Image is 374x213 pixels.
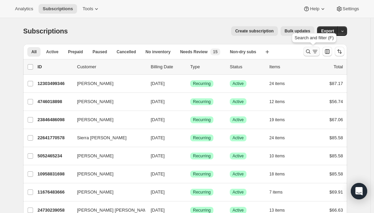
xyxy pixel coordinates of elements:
button: 7 items [269,187,290,197]
button: [PERSON_NAME] [73,151,141,161]
span: [DATE] [151,117,165,122]
span: 24 items [269,81,285,86]
span: Active [46,49,58,55]
span: Active [233,153,244,159]
span: 19 items [269,117,285,123]
div: 5052465234[PERSON_NAME][DATE]SuccessRecurringSuccessActive10 items$85.58 [38,151,343,161]
p: 10958831698 [38,171,72,177]
button: 24 items [269,133,292,143]
button: [PERSON_NAME] [73,78,141,89]
div: 11676483666[PERSON_NAME][DATE]SuccessRecurringSuccessActive7 items$69.91 [38,187,343,197]
div: 23846486098[PERSON_NAME][DATE]SuccessRecurringSuccessActive19 items$67.06 [38,115,343,125]
button: Create new view [262,47,273,57]
span: $56.74 [329,99,343,104]
button: Create subscription [231,26,278,36]
span: All [31,49,36,55]
button: Customize table column order and visibility [323,47,332,56]
span: 13 items [269,208,285,213]
span: Active [233,117,244,123]
span: [PERSON_NAME] [77,189,114,196]
button: [PERSON_NAME] [73,169,141,180]
button: Export [317,26,338,36]
p: 11676483666 [38,189,72,196]
span: Active [233,99,244,104]
span: [DATE] [151,208,165,213]
button: 12 items [269,97,292,106]
button: Subscriptions [39,4,77,14]
span: Subscriptions [23,27,68,35]
span: Recurring [193,171,211,177]
span: Active [233,189,244,195]
span: 15 [213,49,218,55]
button: Tools [78,4,104,14]
span: No inventory [146,49,170,55]
span: 10 items [269,153,285,159]
p: 12303499346 [38,80,72,87]
span: 12 items [269,99,285,104]
div: 12303499346[PERSON_NAME][DATE]SuccessRecurringSuccessActive24 items$87.17 [38,79,343,88]
span: Export [321,28,334,34]
span: Settings [343,6,359,12]
span: $67.06 [329,117,343,122]
span: $85.58 [329,153,343,158]
div: IDCustomerBilling DateTypeStatusItemsTotal [38,63,343,70]
span: [PERSON_NAME] [77,98,114,105]
button: [PERSON_NAME] [73,187,141,198]
span: $85.58 [329,171,343,176]
p: Billing Date [151,63,185,70]
span: [DATE] [151,171,165,176]
p: 22641770578 [38,134,72,141]
span: [DATE] [151,99,165,104]
span: [PERSON_NAME] [77,171,114,177]
div: 10958831698[PERSON_NAME][DATE]SuccessRecurringSuccessActive18 items$85.58 [38,169,343,179]
span: [PERSON_NAME] [77,80,114,87]
button: 19 items [269,115,292,125]
span: $66.63 [329,208,343,213]
p: Total [334,63,343,70]
span: Tools [83,6,93,12]
span: [DATE] [151,153,165,158]
p: 23846486098 [38,116,72,123]
span: $87.17 [329,81,343,86]
span: 18 items [269,171,285,177]
span: [PERSON_NAME] [77,116,114,123]
span: Recurring [193,135,211,141]
span: Active [233,81,244,86]
button: 10 items [269,151,292,161]
span: 7 items [269,189,283,195]
button: 18 items [269,169,292,179]
span: [DATE] [151,81,165,86]
button: Search and filter results [303,47,320,56]
span: [PERSON_NAME] [77,153,114,159]
span: 24 items [269,135,285,141]
span: $69.91 [329,189,343,195]
button: Analytics [11,4,37,14]
div: 22641770578Sierra [PERSON_NAME][DATE]SuccessRecurringSuccessActive24 items$85.58 [38,133,343,143]
button: 24 items [269,79,292,88]
span: Recurring [193,208,211,213]
div: Items [269,63,303,70]
span: Needs Review [180,49,208,55]
span: Recurring [193,117,211,123]
span: Recurring [193,81,211,86]
span: Subscriptions [43,6,73,12]
span: Analytics [15,6,33,12]
p: 5052465234 [38,153,72,159]
span: $85.58 [329,135,343,140]
button: Sort the results [335,47,344,56]
span: Non-dry subs [230,49,256,55]
span: Active [233,135,244,141]
span: [DATE] [151,135,165,140]
button: [PERSON_NAME] [73,114,141,125]
span: [DATE] [151,189,165,195]
button: Bulk updates [281,26,314,36]
span: Recurring [193,153,211,159]
span: Recurring [193,189,211,195]
div: 4746018898[PERSON_NAME][DATE]SuccessRecurringSuccessActive12 items$56.74 [38,97,343,106]
span: Bulk updates [285,28,310,34]
div: Open Intercom Messenger [351,183,367,199]
p: 4746018898 [38,98,72,105]
span: Help [310,6,319,12]
button: Help [299,4,330,14]
span: Prepaid [68,49,83,55]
